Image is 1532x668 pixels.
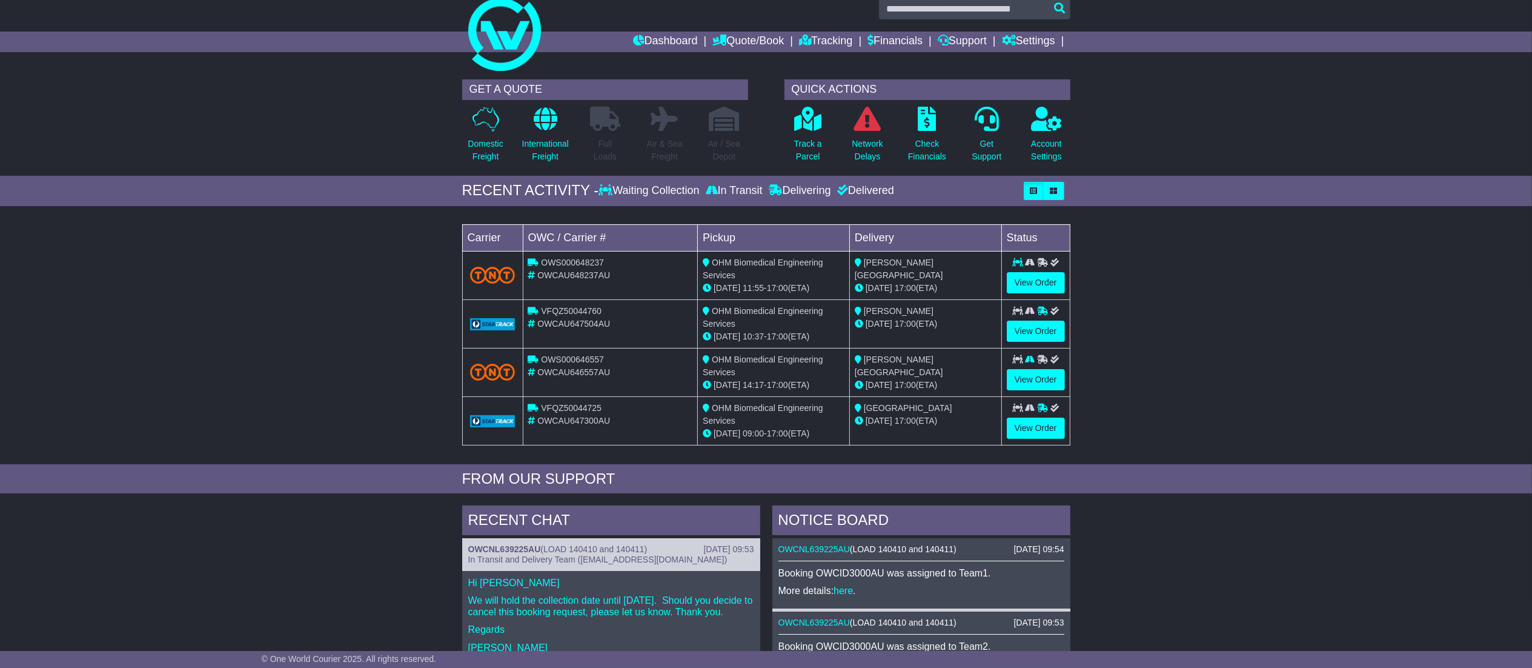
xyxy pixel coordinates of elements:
[468,544,754,555] div: ( )
[778,544,850,554] a: OWCNL639225AU
[938,32,987,52] a: Support
[703,355,823,377] span: OHM Biomedical Engineering Services
[1030,106,1063,170] a: AccountSettings
[1013,618,1064,628] div: [DATE] 09:53
[778,567,1064,579] p: Booking OWCID3000AU was assigned to Team1.
[714,283,740,293] span: [DATE]
[743,332,764,341] span: 10:37
[541,355,604,364] span: OWS000646557
[895,416,916,426] span: 17:00
[468,555,728,564] span: In Transit and Delivery Team ([EMAIL_ADDRESS][DOMAIN_NAME])
[855,379,996,392] div: (ETA)
[543,544,645,554] span: LOAD 140410 and 140411
[971,106,1002,170] a: GetSupport
[703,403,823,426] span: OHM Biomedical Engineering Services
[470,318,516,330] img: GetCarrierServiceLogo
[262,654,437,664] span: © One World Courier 2025. All rights reserved.
[907,106,947,170] a: CheckFinancials
[1031,138,1062,163] p: Account Settings
[972,138,1001,163] p: Get Support
[703,282,844,295] div: - (ETA)
[470,415,516,427] img: GetCarrierServiceLogo
[852,618,953,627] span: LOAD 140410 and 140411
[866,283,892,293] span: [DATE]
[703,258,823,280] span: OHM Biomedical Engineering Services
[866,416,892,426] span: [DATE]
[743,283,764,293] span: 11:55
[851,106,883,170] a: NetworkDelays
[537,416,610,426] span: OWCAU647300AU
[523,224,698,251] td: OWC / Carrier #
[714,429,740,438] span: [DATE]
[778,618,850,627] a: OWCNL639225AU
[849,224,1001,251] td: Delivery
[537,270,610,280] span: OWCAU648237AU
[522,106,569,170] a: InternationalFreight
[468,642,754,653] p: [PERSON_NAME]
[866,380,892,390] span: [DATE]
[852,138,883,163] p: Network Delays
[866,319,892,329] span: [DATE]
[647,138,683,163] p: Air & Sea Freight
[767,283,788,293] span: 17:00
[855,415,996,427] div: (ETA)
[468,624,754,635] p: Regards
[714,332,740,341] span: [DATE]
[470,364,516,380] img: TNT_Domestic.png
[703,330,844,343] div: - (ETA)
[537,319,610,329] span: OWCAU647504AU
[462,506,760,538] div: RECENT CHAT
[864,403,952,413] span: [GEOGRAPHIC_DATA]
[784,79,1070,100] div: QUICK ACTIONS
[852,544,953,554] span: LOAD 140410 and 140411
[895,380,916,390] span: 17:00
[1007,321,1065,342] a: View Order
[698,224,850,251] td: Pickup
[468,577,754,589] p: Hi [PERSON_NAME]
[522,138,569,163] p: International Freight
[908,138,946,163] p: Check Financials
[708,138,741,163] p: Air / Sea Depot
[766,184,834,198] div: Delivering
[703,544,754,555] div: [DATE] 09:53
[895,283,916,293] span: 17:00
[467,106,503,170] a: DomesticFreight
[703,184,766,198] div: In Transit
[541,258,604,267] span: OWS000648237
[599,184,702,198] div: Waiting Collection
[703,379,844,392] div: - (ETA)
[855,258,943,280] span: [PERSON_NAME][GEOGRAPHIC_DATA]
[778,585,1064,596] p: More details: .
[1001,224,1070,251] td: Status
[743,380,764,390] span: 14:17
[855,318,996,330] div: (ETA)
[703,306,823,329] span: OHM Biomedical Engineering Services
[1013,544,1064,555] div: [DATE] 09:54
[767,332,788,341] span: 17:00
[541,306,602,316] span: VFQZ50044760
[778,618,1064,628] div: ( )
[767,380,788,390] span: 17:00
[462,470,1070,488] div: FROM OUR SUPPORT
[462,224,523,251] td: Carrier
[895,319,916,329] span: 17:00
[1007,418,1065,439] a: View Order
[1007,369,1065,390] a: View Order
[772,506,1070,538] div: NOTICE BOARD
[714,380,740,390] span: [DATE]
[590,138,620,163] p: Full Loads
[462,79,748,100] div: GET A QUOTE
[855,355,943,377] span: [PERSON_NAME][GEOGRAPHIC_DATA]
[834,184,894,198] div: Delivered
[537,367,610,377] span: OWCAU646557AU
[462,182,599,199] div: RECENT ACTIVITY -
[867,32,923,52] a: Financials
[778,641,1064,652] p: Booking OWCID3000AU was assigned to Team2.
[468,138,503,163] p: Domestic Freight
[743,429,764,438] span: 09:00
[470,267,516,283] img: TNT_Domestic.png
[712,32,784,52] a: Quote/Book
[799,32,852,52] a: Tracking
[468,544,541,554] a: OWCNL639225AU
[794,138,822,163] p: Track a Parcel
